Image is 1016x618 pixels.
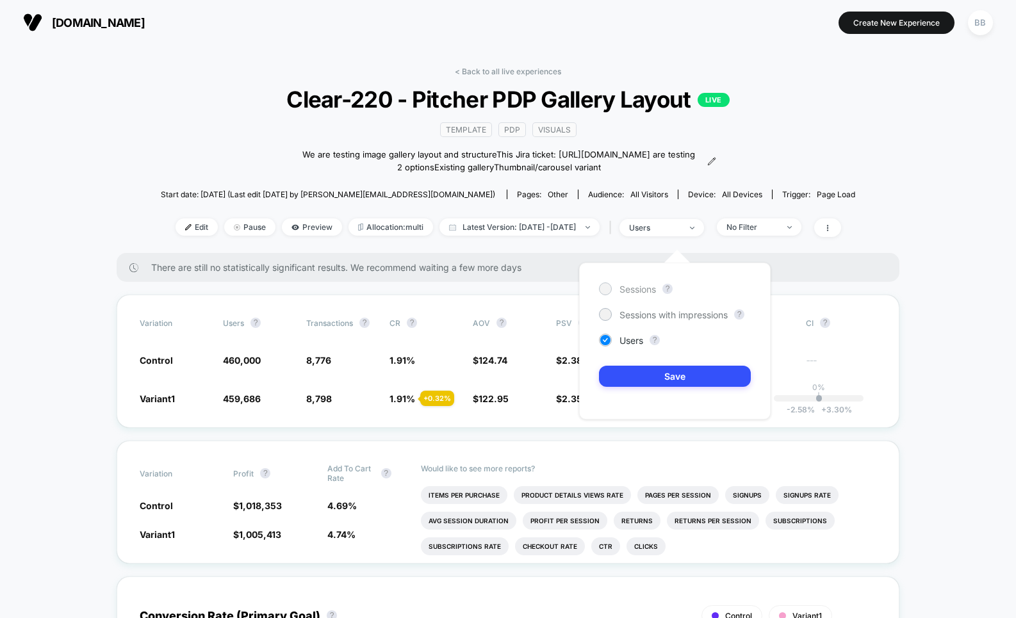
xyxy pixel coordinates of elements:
[140,529,175,540] span: Variant1
[766,512,835,530] li: Subscriptions
[556,393,582,404] span: $
[821,405,826,414] span: +
[806,318,876,328] span: CI
[964,10,997,36] button: BB
[662,284,673,294] button: ?
[562,355,582,366] span: 2.38
[421,464,876,473] p: Would like to see more reports?
[619,284,656,295] span: Sessions
[161,190,495,199] span: Start date: [DATE] (Last edit [DATE] by [PERSON_NAME][EMAIL_ADDRESS][DOMAIN_NAME])
[514,486,631,504] li: Product Details Views Rate
[306,355,331,366] span: 8,776
[806,357,876,366] span: ---
[381,468,391,478] button: ?
[787,405,815,414] span: -2.58 %
[389,318,400,328] span: CR
[233,500,282,511] span: $
[479,393,509,404] span: 122.95
[667,512,759,530] li: Returns Per Session
[627,537,666,555] li: Clicks
[619,335,643,346] span: Users
[473,355,507,366] span: $
[421,537,509,555] li: Subscriptions Rate
[19,12,149,33] button: [DOMAIN_NAME]
[223,355,261,366] span: 460,000
[151,262,874,273] span: There are still no statistically significant results. We recommend waiting a few more days
[421,512,516,530] li: Avg Session Duration
[968,10,993,35] div: BB
[606,218,619,237] span: |
[532,122,577,137] span: Visuals
[306,393,332,404] span: 8,798
[726,222,778,232] div: No Filter
[327,500,357,511] span: 4.69 %
[358,224,363,231] img: rebalance
[421,486,507,504] li: Items Per Purchase
[327,464,375,483] span: Add To Cart Rate
[498,122,526,137] span: PDP
[812,382,825,392] p: 0%
[599,366,751,387] button: Save
[839,12,955,34] button: Create New Experience
[562,393,582,404] span: 2.35
[698,93,730,107] p: LIVE
[140,464,210,483] span: Variation
[140,393,175,404] span: Variant1
[782,190,855,199] div: Trigger:
[473,393,509,404] span: $
[224,218,275,236] span: Pause
[234,224,240,231] img: end
[630,190,668,199] span: All Visitors
[614,512,660,530] li: Returns
[359,318,370,328] button: ?
[517,190,568,199] div: Pages:
[140,500,173,511] span: Control
[348,218,433,236] span: Allocation: multi
[140,355,173,366] span: Control
[678,190,772,199] span: Device:
[556,355,582,366] span: $
[787,226,792,229] img: end
[548,190,568,199] span: other
[223,318,244,328] span: users
[195,86,820,113] span: Clear-220 - Pitcher PDP Gallery Layout
[523,512,607,530] li: Profit Per Session
[817,392,820,402] p: |
[420,391,454,406] div: + 0.32 %
[233,469,254,478] span: Profit
[449,224,456,231] img: calendar
[176,218,218,236] span: Edit
[389,393,415,404] span: 1.91 %
[440,122,492,137] span: Template
[282,218,342,236] span: Preview
[473,318,490,328] span: AOV
[407,318,417,328] button: ?
[52,16,145,29] span: [DOMAIN_NAME]
[23,13,42,32] img: Visually logo
[817,190,855,199] span: Page Load
[776,486,839,504] li: Signups Rate
[734,309,744,320] button: ?
[455,67,561,76] a: < Back to all live experiences
[239,529,281,540] span: 1,005,413
[239,500,282,511] span: 1,018,353
[300,149,698,174] span: We are testing image gallery layout and structureThis Jira ticket: [URL][DOMAIN_NAME] are testing...
[619,309,728,320] span: Sessions with impressions
[629,223,680,232] div: users
[515,537,585,555] li: Checkout Rate
[185,224,192,231] img: edit
[439,218,600,236] span: Latest Version: [DATE] - [DATE]
[306,318,353,328] span: Transactions
[588,190,668,199] div: Audience:
[496,318,507,328] button: ?
[690,227,694,229] img: end
[233,529,281,540] span: $
[815,405,852,414] span: 3.30 %
[591,537,620,555] li: Ctr
[223,393,261,404] span: 459,686
[725,486,769,504] li: Signups
[327,529,356,540] span: 4.74 %
[650,335,660,345] button: ?
[389,355,415,366] span: 1.91 %
[140,318,210,328] span: Variation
